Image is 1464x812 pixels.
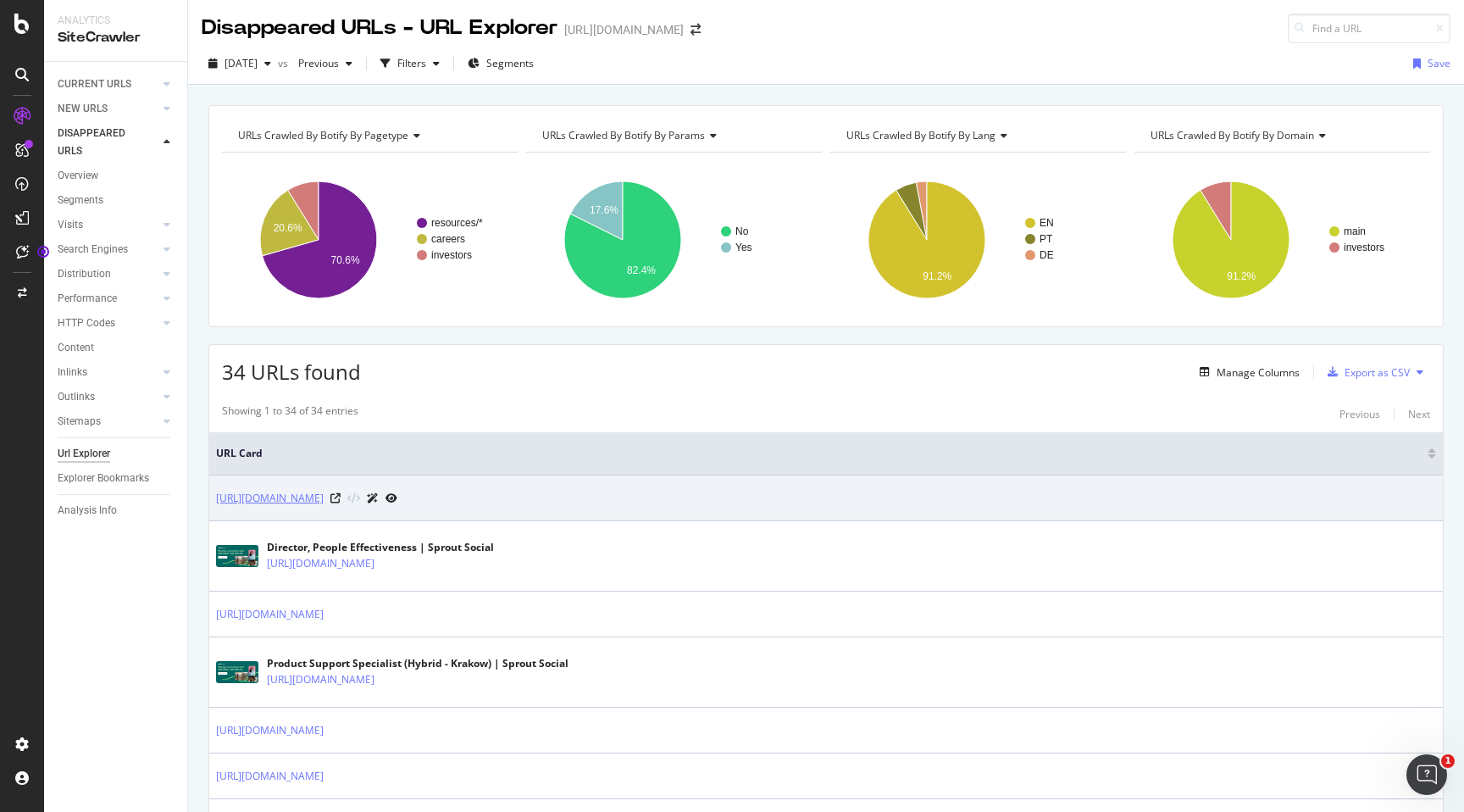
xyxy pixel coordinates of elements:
div: Outlinks [58,388,95,406]
a: CURRENT URLS [58,75,158,93]
a: Visit Online Page [330,493,341,503]
div: Segments [58,192,103,209]
text: resources/* [431,217,483,229]
span: 1 [1441,754,1455,768]
span: URLs Crawled By Botify By domain [1151,128,1314,142]
h4: URLs Crawled By Botify By lang [843,122,1111,149]
div: Url Explorer [58,445,110,463]
a: Performance [58,290,158,308]
text: 70.6% [331,254,360,266]
button: Segments [461,50,541,77]
div: Analysis Info [58,502,117,520]
a: Visits [58,216,158,234]
a: HTTP Codes [58,314,158,332]
a: DISAPPEARED URLS [58,125,158,160]
h4: URLs Crawled By Botify By pagetype [235,122,502,149]
div: CURRENT URLS [58,75,131,93]
a: Inlinks [58,364,158,381]
text: investors [431,249,472,261]
div: Inlinks [58,364,87,381]
button: [DATE] [202,50,278,77]
div: SiteCrawler [58,28,174,47]
a: Segments [58,192,175,209]
text: careers [431,233,465,245]
input: Find a URL [1288,14,1450,43]
div: Search Engines [58,241,128,259]
img: main image [216,545,258,567]
a: Url Explorer [58,445,175,463]
div: Performance [58,290,117,308]
span: URLs Crawled By Botify By lang [846,128,995,142]
button: Previous [1339,403,1380,424]
a: [URL][DOMAIN_NAME] [216,490,324,507]
div: Explorer Bookmarks [58,470,149,487]
div: arrow-right-arrow-left [690,24,701,36]
svg: A chart. [222,166,518,314]
a: Analysis Info [58,502,175,520]
span: URLs Crawled By Botify By pagetype [238,128,408,142]
a: Overview [58,167,175,185]
text: main [1344,225,1366,237]
span: 34 URLs found [222,358,361,386]
div: Disappeared URLs - URL Explorer [202,14,557,42]
text: 20.6% [274,222,302,234]
svg: A chart. [830,166,1126,314]
span: vs [278,56,291,70]
div: Showing 1 to 34 of 34 entries [222,403,358,424]
span: 2025 Aug. 13th [225,56,258,70]
button: Next [1408,403,1430,424]
h4: URLs Crawled By Botify By domain [1147,122,1415,149]
button: Save [1406,50,1450,77]
text: DE [1040,249,1054,261]
text: 91.2% [1227,270,1256,282]
span: URLs Crawled By Botify By params [542,128,705,142]
div: Filters [397,56,426,70]
text: EN [1040,217,1054,229]
button: Manage Columns [1193,362,1300,382]
a: [URL][DOMAIN_NAME] [216,722,324,739]
iframe: Intercom live chat [1406,754,1447,795]
text: No [735,225,749,237]
a: NEW URLS [58,100,158,118]
button: Filters [374,50,446,77]
a: URL Inspection [385,489,397,507]
svg: A chart. [526,166,822,314]
button: Export as CSV [1321,359,1410,386]
div: Next [1408,407,1430,421]
a: [URL][DOMAIN_NAME] [267,555,374,572]
a: AI Url Details [367,489,379,507]
img: main image [216,661,258,683]
a: Sitemaps [58,413,158,431]
span: Segments [486,56,534,70]
div: Product Support Specialist (Hybrid - Krakow) | Sprout Social [267,656,568,671]
svg: A chart. [1134,166,1430,314]
a: Explorer Bookmarks [58,470,175,487]
a: Search Engines [58,241,158,259]
div: Visits [58,216,83,234]
a: [URL][DOMAIN_NAME] [216,606,324,623]
text: 17.6% [590,204,618,216]
a: Outlinks [58,388,158,406]
span: Previous [291,56,339,70]
h4: URLs Crawled By Botify By params [539,122,807,149]
div: Sitemaps [58,413,101,431]
div: Director, People Effectiveness | Sprout Social [267,540,494,555]
div: Overview [58,167,98,185]
span: URL Card [216,446,1423,461]
a: [URL][DOMAIN_NAME] [267,671,374,688]
div: Content [58,339,94,357]
a: Distribution [58,265,158,283]
div: Previous [1339,407,1380,421]
div: HTTP Codes [58,314,115,332]
text: PT [1040,233,1053,245]
div: DISAPPEARED URLS [58,125,143,160]
text: 91.2% [923,270,951,282]
button: Previous [291,50,359,77]
a: Content [58,339,175,357]
div: NEW URLS [58,100,108,118]
div: [URL][DOMAIN_NAME] [564,21,684,38]
text: investors [1344,242,1384,253]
